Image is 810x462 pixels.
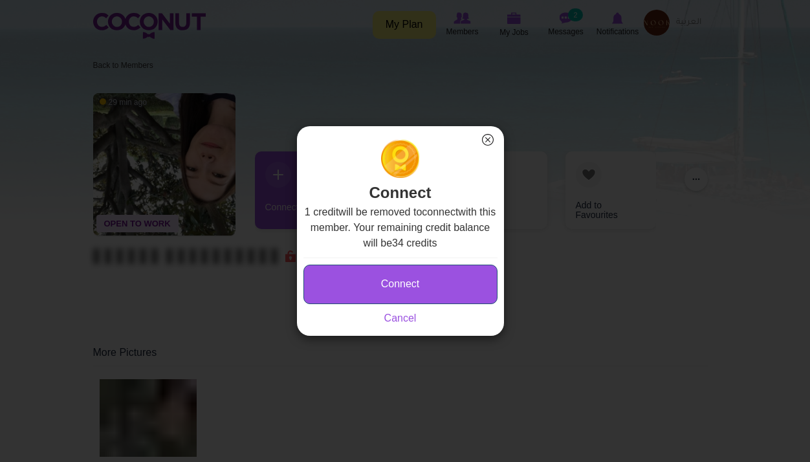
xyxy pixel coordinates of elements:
button: Close [479,131,496,148]
b: 1 credit [305,206,338,217]
h2: Connect [303,139,498,204]
div: will be removed to with this member. Your remaining credit balance will be [303,204,498,326]
button: Connect [303,265,498,304]
a: Cancel [384,313,417,324]
b: 34 credits [392,237,437,248]
b: connect [422,206,458,217]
